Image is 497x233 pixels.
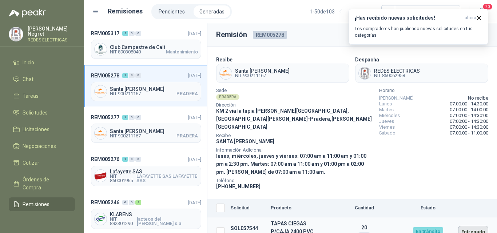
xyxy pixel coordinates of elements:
img: Logo peakr [9,9,46,17]
li: Pendientes [153,5,191,18]
a: Cotizar [9,156,75,170]
button: ¡Has recibido nuevas solicitudes!ahora Los compradores han publicado nuevas solicitudes en tus ca... [349,9,488,45]
div: 0 [129,31,135,36]
div: 0 [135,115,141,120]
span: Recibe [216,134,373,137]
span: lacteos del [PERSON_NAME] s.a [137,217,198,226]
span: No recibe [468,95,488,101]
span: NIT 890308040 [110,50,141,54]
span: lunes, miércoles, jueves y viernes: 07:00 am a 11:00 am y 01:00 pm a 2:30 pm. Martes: 07:00 am a ... [216,153,366,175]
span: NIT 900211167 [110,134,141,138]
b: Despacha [355,57,379,63]
div: 0 [129,200,135,205]
span: Inicio [23,59,34,67]
p: Los compradores han publicado nuevas solicitudes en tus categorías. [355,25,482,39]
th: Cantidad [328,199,401,217]
span: REM005246 [91,198,119,206]
span: Santa [PERSON_NAME] [110,87,198,92]
div: 1 [122,73,128,78]
span: 07:00:00 - 14:30:00 [450,118,488,124]
img: Company Logo [220,67,232,79]
div: 1 - 50 de 103 [310,6,358,17]
img: Company Logo [359,67,371,79]
a: REM005277100[DATE] Company LogoSanta [PERSON_NAME]NIT 900211167PRADERA [84,107,207,149]
span: ahora [465,15,476,21]
div: 0 [135,157,141,162]
a: REM005317200[DATE] Company LogoClub Campestre de CaliNIT 890308040Mantenimiento [84,23,207,65]
span: 07:00:00 - 14:30:00 [450,124,488,130]
th: Producto [268,199,328,217]
h3: ¡Has recibido nuevas solicitudes! [355,15,462,21]
span: Chat [23,75,33,83]
span: REM005317 [91,29,119,37]
span: Sede [216,89,373,92]
a: Configuración [9,214,75,228]
span: NIT 892301290 [110,217,137,226]
a: Inicio [9,56,75,69]
span: PRADERA [176,134,198,138]
span: Santa [PERSON_NAME] [235,68,290,73]
span: Martes [379,107,394,113]
span: Solicitudes [23,109,48,117]
span: Dirección [216,103,373,107]
div: 0 [135,31,141,36]
h1: Remisiones [108,6,143,16]
img: Company Logo [95,213,107,225]
span: REM005276 [91,155,119,163]
div: 0 [129,157,135,162]
div: 1 [122,115,128,120]
span: Mantenimiento [166,50,198,54]
span: Cotizar [23,159,39,167]
span: 07:00:00 - 14:00:00 [450,107,488,113]
span: REM005278 [91,72,119,80]
a: Generadas [194,5,230,18]
img: Company Logo [9,27,23,41]
div: 1 [122,157,128,162]
a: Licitaciones [9,122,75,136]
span: REM005277 [91,113,119,121]
a: REM005276100[DATE] Company LogoLafayette SASNIT 860001965LAFAYETTE SAS LAFAYETTE SAS [84,149,207,192]
span: [DATE] [188,31,201,36]
span: Remisiones [23,200,49,208]
p: 20 [331,225,398,230]
img: Company Logo [95,127,107,139]
a: Chat [9,72,75,86]
img: Company Logo [95,85,107,97]
span: [PERSON_NAME] [379,95,414,101]
span: Tareas [23,92,39,100]
span: LAFAYETTE SAS LAFAYETTE SAS [136,174,198,183]
span: Lafayette SAS [110,169,198,174]
span: SANTA [PERSON_NAME] [216,138,274,144]
span: Lunes [379,101,392,107]
span: Teléfono [216,179,373,182]
a: REM005278100[DATE] Company LogoSanta [PERSON_NAME]NIT 900211167PRADERA [84,65,207,107]
img: Company Logo [95,170,107,182]
b: Recibe [216,57,232,63]
span: Licitaciones [23,125,49,133]
th: Seleccionar/deseleccionar [207,199,228,217]
span: Viernes [379,124,395,130]
span: [DATE] [188,73,201,78]
a: Solicitudes [9,106,75,120]
span: [DATE] [188,157,201,162]
span: REDES ELECTRICAS [374,68,420,73]
span: 07:00:00 - 11:00:00 [450,130,488,136]
span: Club Campestre de Cali [110,45,198,50]
a: Órdenes de Compra [9,173,75,194]
div: 0 [129,115,135,120]
span: Órdenes de Compra [23,176,68,192]
span: [DATE] [188,115,201,120]
span: [PHONE_NUMBER] [216,184,261,189]
th: Estado [401,199,455,217]
span: NIT 860001965 [110,174,136,183]
p: [PERSON_NAME] Negret [28,26,75,36]
span: NIT 900211167 [235,73,290,78]
th: Solicitud [228,199,268,217]
span: PRADERA [176,92,198,96]
span: Sábado [379,130,395,136]
span: REM005278 [253,31,287,39]
div: 0 [122,200,128,205]
div: 2 [122,31,128,36]
span: 07:00:00 - 14:30:00 [450,101,488,107]
span: 20 [482,3,493,10]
